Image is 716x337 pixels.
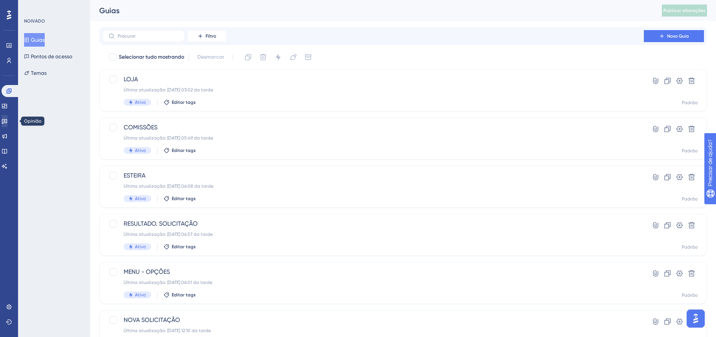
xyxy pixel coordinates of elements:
[172,148,196,153] font: Editar tags
[194,50,228,64] button: Desmarcar
[663,8,705,13] font: Publicar alterações
[135,244,146,249] font: Ativo
[188,30,226,42] button: Filtro
[24,50,72,63] button: Pontos de acesso
[124,184,213,189] font: Última atualização: [DATE] 06:08 da tarde
[124,135,213,141] font: Última atualização: [DATE] 05:49 da tarde
[163,196,196,202] button: Editar tags
[124,280,212,285] font: Última atualização: [DATE] 06:01 da tarde
[135,292,146,298] font: Ativo
[135,196,146,201] font: Ativo
[684,307,707,330] iframe: Iniciador do Assistente de IA do UserGuiding
[172,292,196,298] font: Editar tags
[24,66,47,80] button: Temas
[163,244,196,250] button: Editar tags
[31,53,72,59] font: Pontos de acesso
[99,6,120,15] font: Guias
[662,5,707,17] button: Publicar alterações
[163,147,196,153] button: Editar tags
[24,18,45,24] font: NOIVADO
[206,33,216,39] font: Filtro
[31,70,47,76] font: Temas
[118,33,179,39] input: Procurar
[124,87,213,93] font: Última atualização: [DATE] 03:02 da tarde
[18,3,65,9] font: Precisar de ajuda?
[163,292,196,298] button: Editar tags
[667,33,689,39] font: Novo Guia
[163,99,196,105] button: Editar tags
[172,100,196,105] font: Editar tags
[124,268,170,275] font: MENU - OPÇÕES
[135,148,146,153] font: Ativo
[644,30,704,42] button: Novo Guia
[682,244,698,250] font: Padrão
[119,54,184,60] font: Selecionar tudo mostrando
[124,76,138,83] font: LOJA
[682,293,698,298] font: Padrão
[31,37,45,43] font: Guias
[124,232,213,237] font: Última atualização: [DATE] 06:57 da tarde
[124,172,145,179] font: ESTEIRA
[172,196,196,201] font: Editar tags
[135,100,146,105] font: Ativo
[124,220,198,227] font: RESULTADO. SOLICITAÇÃO
[682,196,698,202] font: Padrão
[124,124,157,131] font: COMISSÕES
[197,54,224,60] font: Desmarcar
[24,33,45,47] button: Guias
[682,148,698,153] font: Padrão
[172,244,196,249] font: Editar tags
[124,328,211,333] font: Última atualização: [DATE] 12:10 da tarde
[124,316,180,323] font: NOVA SOLICITAÇÃO
[682,100,698,105] font: Padrão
